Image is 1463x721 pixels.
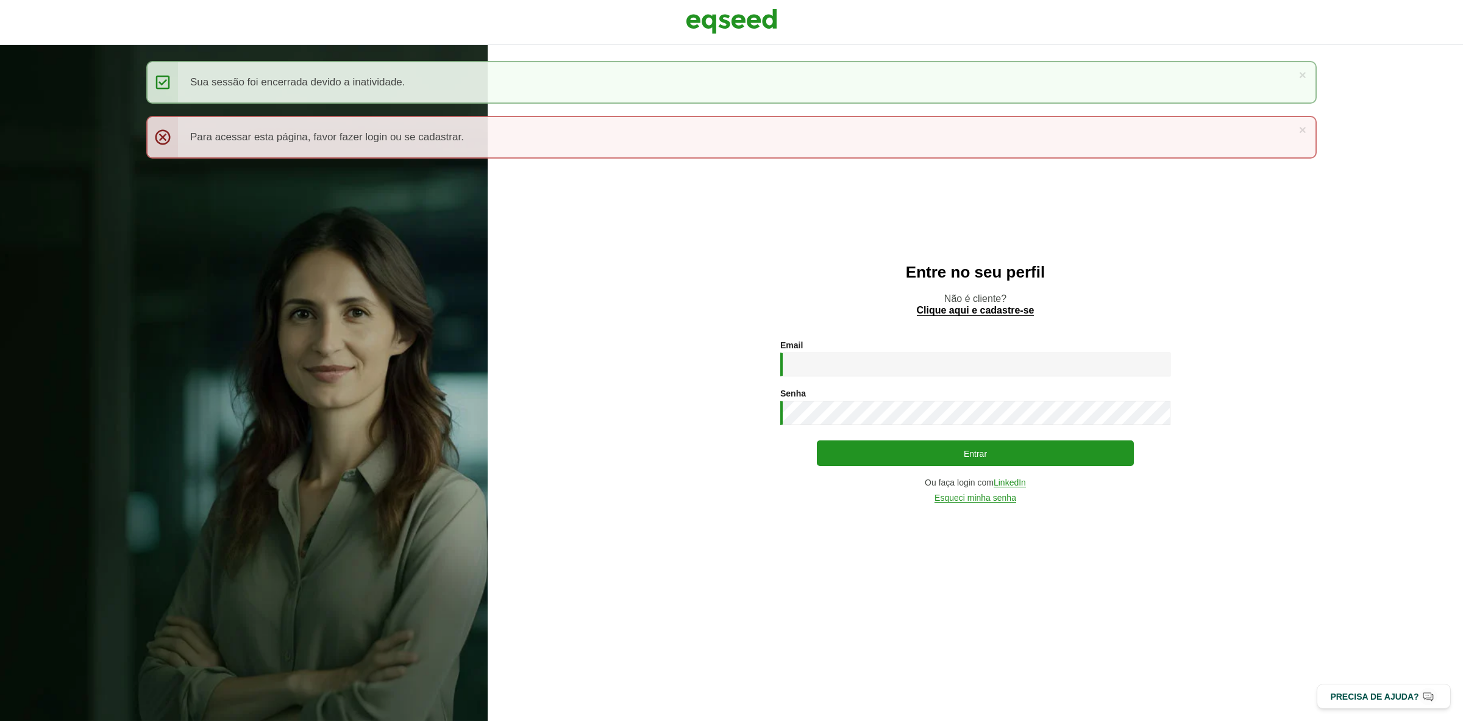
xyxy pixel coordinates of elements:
[1299,68,1306,81] a: ×
[994,478,1026,487] a: LinkedIn
[917,306,1034,316] a: Clique aqui e cadastre-se
[780,478,1170,487] div: Ou faça login com
[146,116,1317,159] div: Para acessar esta página, favor fazer login ou se cadastrar.
[817,440,1134,466] button: Entrar
[512,264,1439,281] h2: Entre no seu perfil
[146,61,1317,104] div: Sua sessão foi encerrada devido a inatividade.
[780,341,803,350] label: Email
[780,389,806,398] label: Senha
[934,493,1016,503] a: Esqueci minha senha
[686,6,777,37] img: EqSeed Logo
[1299,123,1306,136] a: ×
[512,293,1439,316] p: Não é cliente?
